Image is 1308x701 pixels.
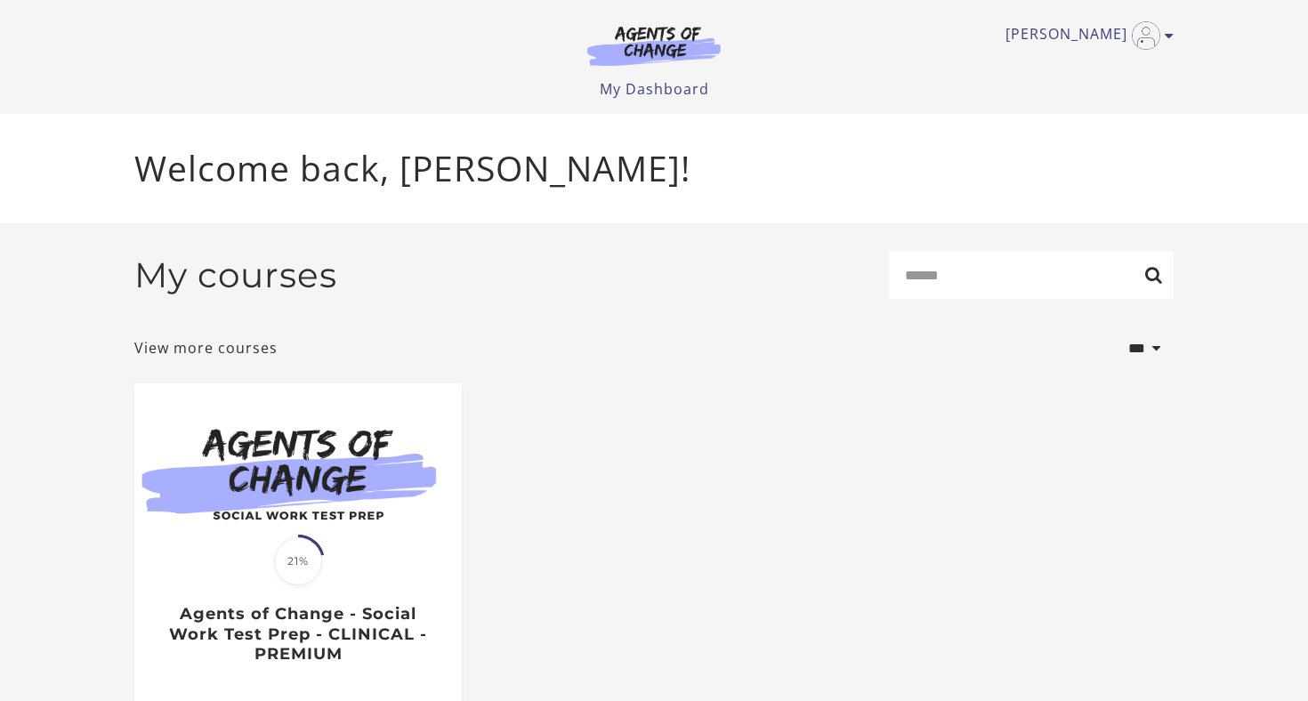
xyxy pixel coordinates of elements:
a: View more courses [134,337,278,359]
a: My Dashboard [600,79,709,99]
p: Welcome back, [PERSON_NAME]! [134,142,1174,195]
img: Agents of Change Logo [569,25,739,66]
a: Toggle menu [1005,21,1165,50]
h2: My courses [134,254,337,296]
h3: Agents of Change - Social Work Test Prep - CLINICAL - PREMIUM [153,604,442,665]
span: 21% [274,537,322,585]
